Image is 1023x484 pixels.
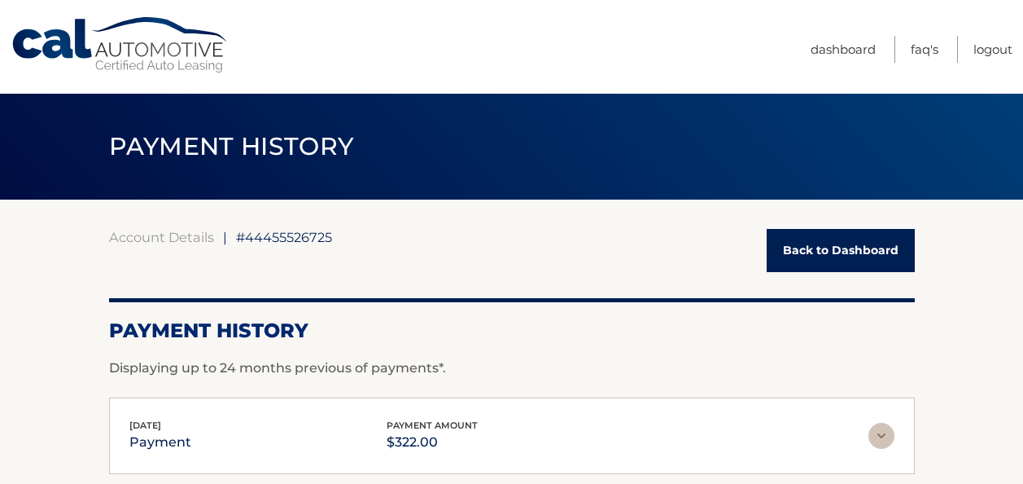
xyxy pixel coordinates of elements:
[973,36,1012,63] a: Logout
[129,420,161,431] span: [DATE]
[767,229,915,272] a: Back to Dashboard
[868,423,894,449] img: accordion-rest.svg
[387,431,478,454] p: $322.00
[11,16,230,74] a: Cal Automotive
[811,36,876,63] a: Dashboard
[109,229,214,245] a: Account Details
[129,431,191,454] p: payment
[223,229,227,245] span: |
[109,359,915,378] p: Displaying up to 24 months previous of payments*.
[911,36,938,63] a: FAQ's
[387,420,478,431] span: payment amount
[109,131,354,161] span: PAYMENT HISTORY
[236,229,332,245] span: #44455526725
[109,319,915,343] h2: Payment History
